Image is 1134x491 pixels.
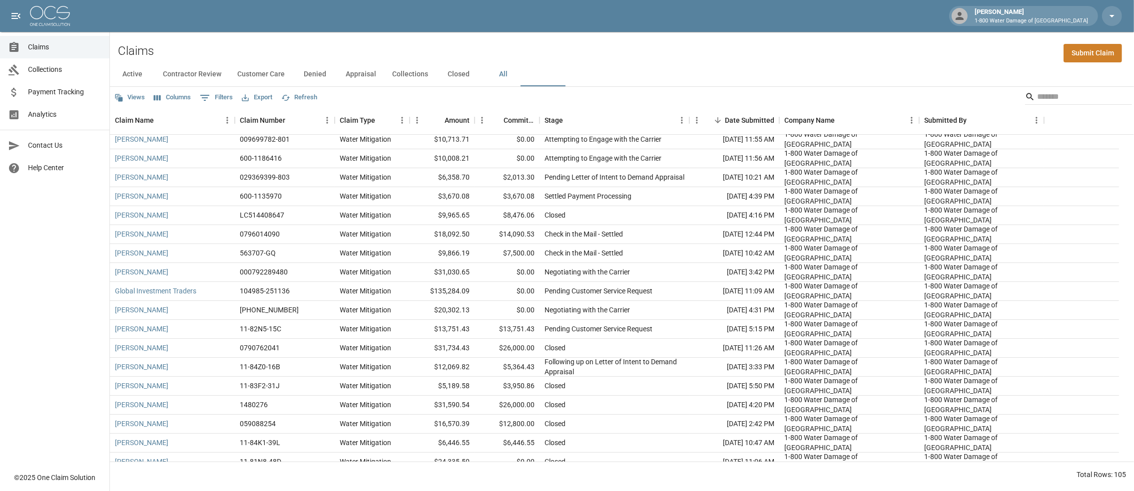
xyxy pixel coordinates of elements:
div: Closed [545,343,566,353]
div: Closed [545,438,566,448]
h2: Claims [118,44,154,58]
div: 1480276 [240,400,268,410]
span: Analytics [28,109,101,120]
button: Sort [431,113,445,127]
div: $5,189.58 [410,377,475,396]
div: Water Mitigation [340,324,391,334]
div: 11-83F2-31J [240,381,280,391]
div: $3,950.86 [475,377,540,396]
div: $135,284.09 [410,282,475,301]
div: Water Mitigation [340,153,391,163]
div: $9,866.19 [410,244,475,263]
button: Contractor Review [155,62,229,86]
button: Menu [410,113,425,128]
div: 1-800 Water Damage of Athens [784,262,914,282]
button: Menu [220,113,235,128]
div: $12,069.82 [410,358,475,377]
div: 1-800 Water Damage of Athens [924,319,1039,339]
div: 1-800 Water Damage of Athens [784,243,914,263]
button: Sort [563,113,577,127]
div: Water Mitigation [340,362,391,372]
img: ocs-logo-white-transparent.png [30,6,70,26]
a: Global Investment Traders [115,286,196,296]
div: 1-800 Water Damage of Athens [784,186,914,206]
button: Sort [285,113,299,127]
button: Sort [375,113,389,127]
div: 1-800 Water Damage of Athens [924,224,1039,244]
div: 1-800 Water Damage of Athens [924,281,1039,301]
div: Amount [445,106,470,134]
button: Sort [835,113,849,127]
div: $31,590.54 [410,396,475,415]
div: Stage [540,106,689,134]
div: Negotiating with the Carrier [545,305,630,315]
button: Active [110,62,155,86]
a: Submit Claim [1064,44,1122,62]
div: 1-800 Water Damage of Athens [924,414,1039,434]
div: Water Mitigation [340,305,391,315]
button: Denied [293,62,338,86]
div: [DATE] 3:42 PM [689,263,779,282]
div: Claim Name [110,106,235,134]
div: [DATE] 11:09 AM [689,282,779,301]
a: [PERSON_NAME] [115,134,168,144]
div: Date Submitted [725,106,774,134]
div: Date Submitted [689,106,779,134]
div: 1-800 Water Damage of Athens [924,167,1039,187]
button: Sort [154,113,168,127]
div: Attempting to Engage with the Carrier [545,134,661,144]
span: Collections [28,64,101,75]
div: Submitted By [919,106,1044,134]
a: [PERSON_NAME] [115,229,168,239]
div: Water Mitigation [340,419,391,429]
span: Contact Us [28,140,101,151]
div: Committed Amount [475,106,540,134]
div: Water Mitigation [340,400,391,410]
div: Closed [545,210,566,220]
div: 1-800 Water Damage of Athens [784,338,914,358]
span: Claims [28,42,101,52]
button: Menu [475,113,490,128]
a: [PERSON_NAME] [115,457,168,467]
div: Attempting to Engage with the Carrier [545,153,661,163]
div: 1-800 Water Damage of Athens [784,167,914,187]
div: Claim Number [240,106,285,134]
button: Show filters [197,90,235,106]
div: 104985-251136 [240,286,290,296]
a: [PERSON_NAME] [115,324,168,334]
div: $3,670.08 [410,187,475,206]
div: $31,030.65 [410,263,475,282]
div: Committed Amount [504,106,535,134]
div: 600-1186416 [240,153,282,163]
div: $31,734.43 [410,339,475,358]
a: [PERSON_NAME] [115,438,168,448]
div: Water Mitigation [340,229,391,239]
div: $13,751.43 [410,320,475,339]
button: Menu [320,113,335,128]
div: [DATE] 4:31 PM [689,301,779,320]
div: 1-800 Water Damage of Athens [924,433,1039,453]
div: 009699782-801 [240,134,290,144]
div: Company Name [779,106,919,134]
div: 1-800 Water Damage of Athens [784,357,914,377]
div: 1-800 Water Damage of Athens [924,357,1039,377]
div: Pending Customer Service Request [545,324,652,334]
div: $24,335.50 [410,453,475,472]
button: Appraisal [338,62,384,86]
div: $16,570.39 [410,415,475,434]
div: 600-1135970 [240,191,282,201]
div: 1-800 Water Damage of Athens [924,186,1039,206]
button: Menu [689,113,704,128]
div: Water Mitigation [340,457,391,467]
div: 1-800 Water Damage of Athens [924,395,1039,415]
div: $12,800.00 [475,415,540,434]
div: Amount [410,106,475,134]
div: Water Mitigation [340,248,391,258]
div: $14,090.53 [475,225,540,244]
div: [DATE] 4:39 PM [689,187,779,206]
div: 029369399-803 [240,172,290,182]
a: [PERSON_NAME] [115,400,168,410]
div: Claim Number [235,106,335,134]
div: $13,751.43 [475,320,540,339]
button: Menu [674,113,689,128]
